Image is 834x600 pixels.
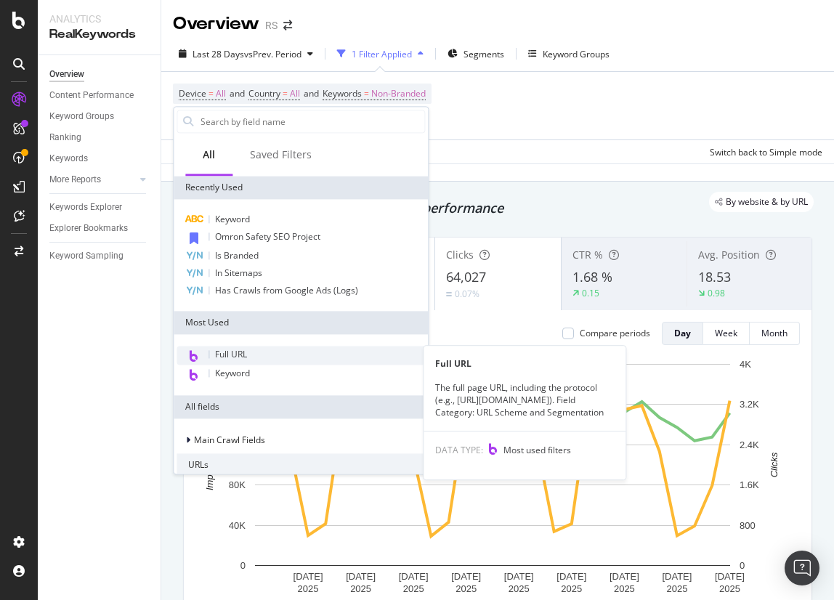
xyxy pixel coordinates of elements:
span: 64,027 [446,268,486,285]
span: = [364,87,369,100]
div: 1 Filter Applied [352,48,412,60]
a: Keywords [49,151,150,166]
div: Full URL [424,357,625,370]
span: Device [179,87,206,100]
text: 2025 [298,583,319,594]
input: Search by field name [199,110,424,132]
text: 2025 [666,583,687,594]
div: More Reports [49,172,101,187]
button: Switch back to Simple mode [704,140,822,163]
text: [DATE] [399,571,429,582]
a: Keywords Explorer [49,200,150,215]
text: 40K [229,520,246,531]
div: Analytics [49,12,149,26]
span: = [283,87,288,100]
div: RS [265,18,278,33]
span: Keyword [215,213,250,225]
span: Last 28 Days [193,48,244,60]
div: RealKeywords [49,26,149,43]
span: All [290,84,300,104]
div: Month [761,327,788,339]
span: Full URL [215,348,247,360]
span: and [304,87,319,100]
div: 0.98 [708,287,725,299]
div: Open Intercom Messenger [785,551,819,585]
span: Main Crawl Fields [194,434,265,447]
span: In Sitemaps [215,267,262,279]
button: Month [750,322,800,345]
button: Day [662,322,703,345]
a: Content Performance [49,88,150,103]
span: Avg. Position [698,248,760,262]
text: 3.2K [740,399,759,410]
text: Clicks [769,452,780,477]
text: [DATE] [293,571,323,582]
a: Overview [49,67,150,82]
a: Ranking [49,130,150,145]
text: [DATE] [556,571,586,582]
text: [DATE] [451,571,481,582]
text: 0 [240,560,246,571]
div: Recently Used [174,176,428,199]
text: [DATE] [715,571,745,582]
span: CTR % [572,248,603,262]
text: 2025 [350,583,371,594]
div: All fields [174,395,428,418]
span: DATA TYPE: [435,444,483,456]
text: 0 [740,560,745,571]
span: Is Branded [215,249,259,262]
text: [DATE] [346,571,376,582]
button: 1 Filter Applied [331,42,429,65]
button: Last 28 DaysvsPrev. Period [173,42,319,65]
button: Segments [442,42,510,65]
div: All [203,147,215,162]
span: vs Prev. Period [244,48,301,60]
span: = [208,87,214,100]
div: 0.15 [582,287,599,299]
text: 2025 [719,583,740,594]
span: All [216,84,226,104]
text: 800 [740,520,756,531]
a: Keyword Groups [49,109,150,124]
text: 4K [740,359,751,370]
span: Keywords [323,87,362,100]
div: arrow-right-arrow-left [283,20,292,31]
div: Compare periods [580,327,650,339]
div: Most Used [174,311,428,334]
div: Week [715,327,737,339]
div: URLs [177,453,425,477]
div: Overview [49,67,84,82]
text: 2025 [561,583,582,594]
text: 1.6K [740,479,759,490]
text: 2025 [456,583,477,594]
div: Keyword Groups [543,48,610,60]
a: Explorer Bookmarks [49,221,150,236]
span: 18.53 [698,268,731,285]
div: Saved Filters [250,147,312,162]
text: 2025 [614,583,635,594]
div: Overview [173,12,259,36]
span: Non-Branded [371,84,426,104]
span: By website & by URL [726,198,808,206]
div: Ranking [49,130,81,145]
div: Switch back to Simple mode [710,146,822,158]
div: Keyword Groups [49,109,114,124]
text: [DATE] [610,571,639,582]
button: Week [703,322,750,345]
text: 2.4K [740,439,759,450]
span: Omron Safety SEO Project [215,230,320,243]
div: Content Performance [49,88,134,103]
span: Most used filters [503,444,571,456]
div: Keyword Sampling [49,248,124,264]
span: Country [248,87,280,100]
span: Keyword [215,367,250,379]
div: Explorer Bookmarks [49,221,128,236]
span: Segments [463,48,504,60]
button: Keyword Groups [522,42,615,65]
div: legacy label [709,192,814,212]
span: Clicks [446,248,474,262]
span: Has Crawls from Google Ads (Logs) [215,284,358,296]
div: The full page URL, including the protocol (e.g., [URL][DOMAIN_NAME]). Field Category: URL Scheme ... [424,381,625,418]
text: 2025 [509,583,530,594]
a: Keyword Sampling [49,248,150,264]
